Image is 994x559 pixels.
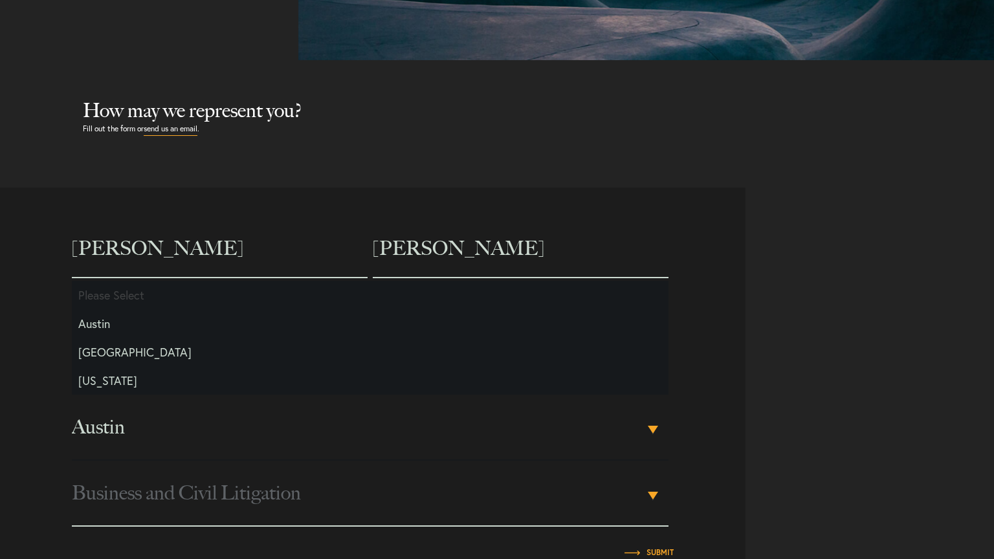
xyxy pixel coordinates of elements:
[72,220,368,278] input: First name*
[83,122,994,136] p: Fill out the form or .
[72,338,668,366] li: [GEOGRAPHIC_DATA]
[648,492,658,499] b: ▾
[646,549,674,556] input: Submit
[72,461,644,525] span: Business and Civil Litigation
[144,122,197,136] a: send us an email
[72,366,668,395] li: [US_STATE]
[72,281,668,309] li: Please Select
[72,395,644,459] span: Austin
[72,278,668,336] input: Email address*
[648,426,658,433] b: ▾
[72,309,668,338] li: Austin
[83,99,994,122] h2: How may we represent you?
[373,220,668,278] input: Last name*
